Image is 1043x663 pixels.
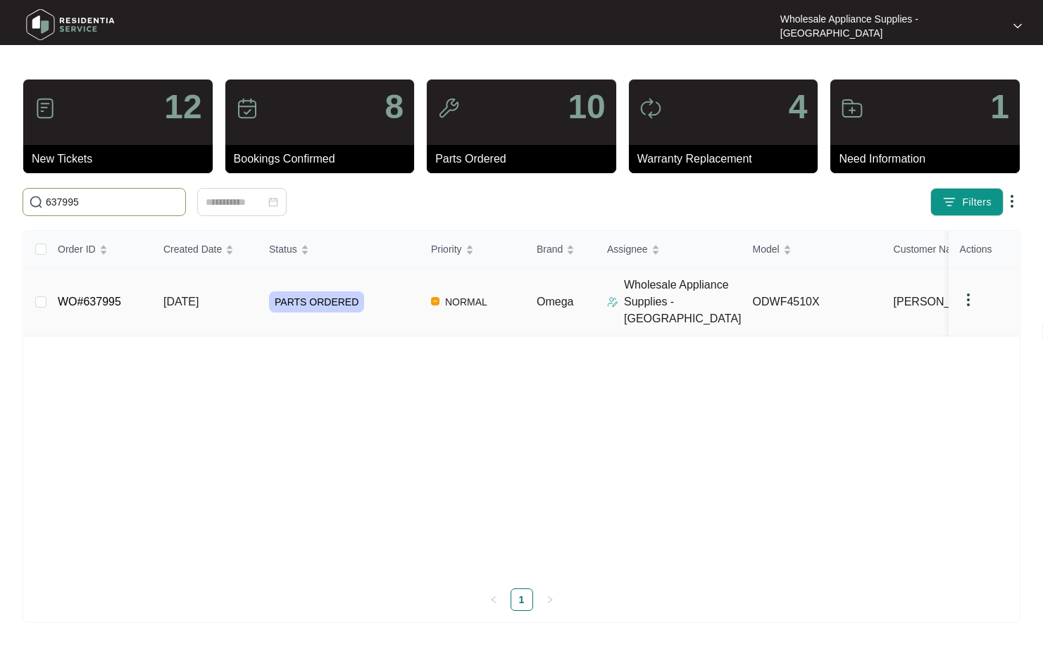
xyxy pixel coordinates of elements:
[58,296,121,308] a: WO#637995
[537,296,573,308] span: Omega
[482,588,505,611] li: Previous Page
[431,297,439,305] img: Vercel Logo
[236,97,258,120] img: icon
[780,12,1001,40] p: Wholesale Appliance Supplies - [GEOGRAPHIC_DATA]
[163,296,199,308] span: [DATE]
[894,241,966,257] span: Customer Name
[258,231,420,268] th: Status
[482,588,505,611] button: left
[639,97,662,120] img: icon
[269,291,364,312] span: PARTS ORDERED
[385,90,404,124] p: 8
[539,588,561,611] li: Next Page
[32,151,213,168] p: New Tickets
[839,151,1020,168] p: Need Information
[269,241,297,257] span: Status
[439,293,493,310] span: NORMAL
[46,194,180,210] input: Search by Order Id, Assignee Name, Customer Name, Brand and Model
[537,241,563,257] span: Brand
[789,90,808,124] p: 4
[58,241,96,257] span: Order ID
[420,231,525,268] th: Priority
[990,90,1009,124] p: 1
[29,195,43,209] img: search-icon
[46,231,152,268] th: Order ID
[511,589,532,610] a: 1
[435,151,616,168] p: Parts Ordered
[511,588,533,611] li: 1
[894,293,987,310] span: [PERSON_NAME]
[882,231,1023,268] th: Customer Name
[431,241,462,257] span: Priority
[539,588,561,611] button: right
[568,90,605,124] p: 10
[437,97,460,120] img: icon
[152,231,258,268] th: Created Date
[942,195,956,209] img: filter icon
[841,97,863,120] img: icon
[525,231,596,268] th: Brand
[624,277,742,327] p: Wholesale Appliance Supplies - [GEOGRAPHIC_DATA]
[234,151,415,168] p: Bookings Confirmed
[489,595,498,604] span: left
[1004,193,1020,210] img: dropdown arrow
[546,595,554,604] span: right
[607,296,618,308] img: Assigner Icon
[637,151,818,168] p: Warranty Replacement
[949,231,1019,268] th: Actions
[21,4,120,46] img: residentia service logo
[742,231,882,268] th: Model
[1013,23,1022,30] img: dropdown arrow
[163,241,222,257] span: Created Date
[930,188,1004,216] button: filter iconFilters
[753,241,780,257] span: Model
[742,268,882,336] td: ODWF4510X
[960,291,977,308] img: dropdown arrow
[596,231,742,268] th: Assignee
[34,97,56,120] img: icon
[607,241,648,257] span: Assignee
[164,90,201,124] p: 12
[962,195,992,210] span: Filters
